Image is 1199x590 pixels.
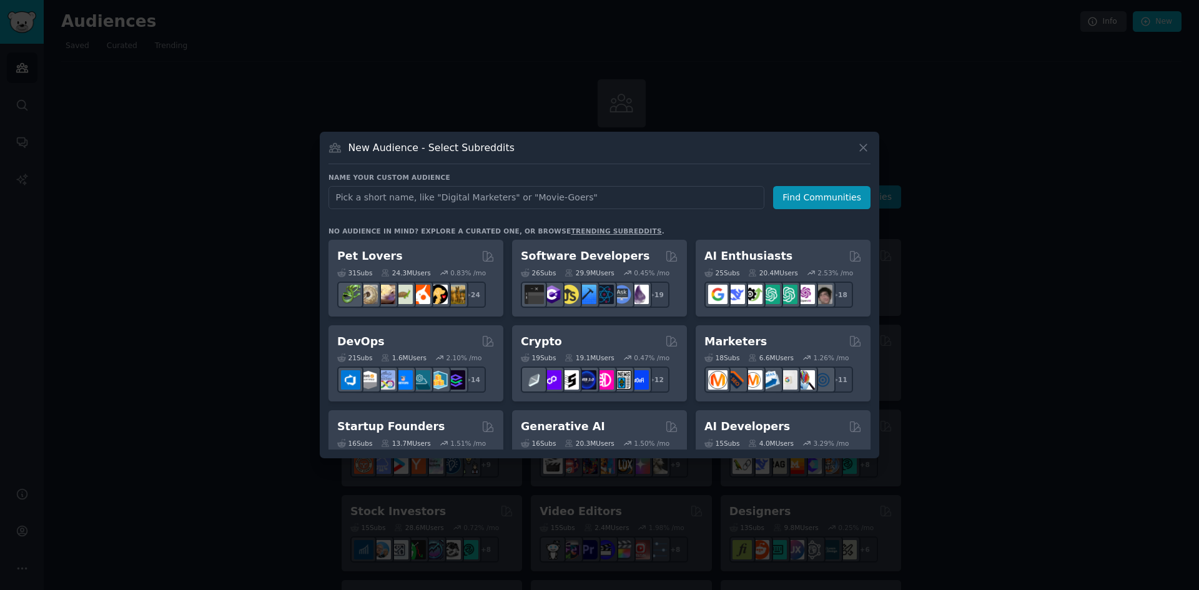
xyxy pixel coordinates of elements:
[411,370,430,390] img: platformengineering
[348,141,515,154] h3: New Audience - Select Subreddits
[460,282,486,308] div: + 24
[704,419,790,435] h2: AI Developers
[704,353,739,362] div: 18 Sub s
[595,285,614,304] img: reactnative
[428,370,448,390] img: aws_cdk
[595,370,614,390] img: defiblockchain
[571,227,661,235] a: trending subreddits
[778,370,797,390] img: googleads
[704,248,792,264] h2: AI Enthusiasts
[381,439,430,448] div: 13.7M Users
[761,370,780,390] img: Emailmarketing
[814,439,849,448] div: 3.29 % /mo
[634,268,669,277] div: 0.45 % /mo
[643,366,669,393] div: + 12
[337,439,372,448] div: 16 Sub s
[525,370,544,390] img: ethfinance
[796,285,815,304] img: OpenAIDev
[726,370,745,390] img: bigseo
[643,282,669,308] div: + 19
[521,248,649,264] h2: Software Developers
[358,285,378,304] img: ballpython
[525,285,544,304] img: software
[337,334,385,350] h2: DevOps
[393,285,413,304] img: turtle
[428,285,448,304] img: PetAdvice
[411,285,430,304] img: cockatiel
[521,268,556,277] div: 26 Sub s
[376,370,395,390] img: Docker_DevOps
[612,370,631,390] img: CryptoNews
[521,419,605,435] h2: Generative AI
[376,285,395,304] img: leopardgeckos
[708,285,728,304] img: GoogleGeminiAI
[817,268,853,277] div: 2.53 % /mo
[761,285,780,304] img: chatgpt_promptDesign
[328,186,764,209] input: Pick a short name, like "Digital Marketers" or "Movie-Goers"
[565,268,614,277] div: 29.9M Users
[748,353,794,362] div: 6.6M Users
[827,366,853,393] div: + 11
[521,353,556,362] div: 19 Sub s
[381,268,430,277] div: 24.3M Users
[337,353,372,362] div: 21 Sub s
[542,370,561,390] img: 0xPolygon
[634,439,669,448] div: 1.50 % /mo
[565,439,614,448] div: 20.3M Users
[446,370,465,390] img: PlatformEngineers
[393,370,413,390] img: DevOpsLinks
[796,370,815,390] img: MarketingResearch
[341,285,360,304] img: herpetology
[577,370,596,390] img: web3
[560,370,579,390] img: ethstaker
[629,370,649,390] img: defi_
[612,285,631,304] img: AskComputerScience
[634,353,669,362] div: 0.47 % /mo
[748,268,797,277] div: 20.4M Users
[450,268,486,277] div: 0.83 % /mo
[814,353,849,362] div: 1.26 % /mo
[450,439,486,448] div: 1.51 % /mo
[560,285,579,304] img: learnjavascript
[577,285,596,304] img: iOSProgramming
[813,285,832,304] img: ArtificalIntelligence
[629,285,649,304] img: elixir
[381,353,427,362] div: 1.6M Users
[704,334,767,350] h2: Marketers
[827,282,853,308] div: + 18
[708,370,728,390] img: content_marketing
[446,285,465,304] img: dogbreed
[773,186,871,209] button: Find Communities
[328,173,871,182] h3: Name your custom audience
[813,370,832,390] img: OnlineMarketing
[704,439,739,448] div: 15 Sub s
[778,285,797,304] img: chatgpt_prompts_
[337,248,403,264] h2: Pet Lovers
[337,419,445,435] h2: Startup Founders
[341,370,360,390] img: azuredevops
[328,227,664,235] div: No audience in mind? Explore a curated one, or browse .
[748,439,794,448] div: 4.0M Users
[743,370,762,390] img: AskMarketing
[358,370,378,390] img: AWS_Certified_Experts
[447,353,482,362] div: 2.10 % /mo
[704,268,739,277] div: 25 Sub s
[743,285,762,304] img: AItoolsCatalog
[521,334,562,350] h2: Crypto
[542,285,561,304] img: csharp
[460,366,486,393] div: + 14
[565,353,614,362] div: 19.1M Users
[726,285,745,304] img: DeepSeek
[521,439,556,448] div: 16 Sub s
[337,268,372,277] div: 31 Sub s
